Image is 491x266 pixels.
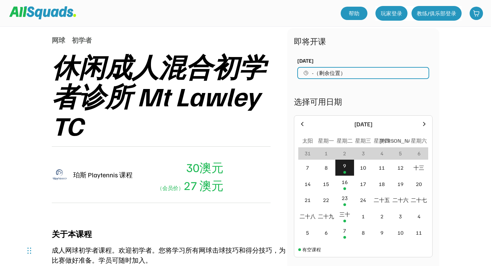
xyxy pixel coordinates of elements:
font: 初学者 [72,36,92,44]
font: 关于本课程 [52,229,92,239]
button: -（剩余位置） [297,67,429,79]
font: 31 [305,150,311,157]
font: 太阳 [302,137,313,144]
font: 三十 [339,211,350,218]
font: 18 [379,181,385,187]
font: 珀斯 Playtennis 课程 [73,170,133,179]
font: 21 [305,197,311,203]
font: 10 [397,229,403,236]
font: 二十八 [300,213,316,220]
font: 二十六 [392,197,408,203]
font: 3 [399,213,402,220]
font: 选择可用日期 [294,96,342,106]
font: [DATE] [297,57,314,64]
font: 休闲成人混合初学者诊所 Mt Lawley TC [52,50,266,142]
font: 17 [360,181,366,187]
font: 帮助 [349,10,359,17]
font: 11 [416,229,422,236]
font: 5 [399,150,402,157]
font: 27 澳元 [184,178,223,193]
font: 19 [397,181,403,187]
font: （会员价） [157,185,184,191]
font: 网球 [52,36,65,44]
font: 3 [362,150,365,157]
img: playtennis%20blue%20logo%201.png [52,167,68,183]
font: 10 [360,164,366,171]
font: 二十九 [318,213,334,220]
font: 22 [323,197,329,203]
font: 4 [380,150,383,157]
button: 教练/俱乐部登录 [412,6,462,21]
font: 1 [325,150,328,157]
font: [DATE] [354,120,372,128]
font: 11 [379,164,385,171]
font: 9 [343,162,346,169]
font: 12 [397,164,403,171]
font: 30澳元 [186,160,223,175]
font: 7 [343,227,346,234]
font: 6 [325,229,328,236]
font: 教练/俱乐部登录 [417,10,456,17]
font: 16 [342,179,348,185]
font: 23 [342,195,348,201]
font: 二十五 [374,197,390,203]
font: 即将开课 [294,36,326,46]
a: 帮助 [341,7,367,20]
font: 9 [380,229,383,236]
font: -（剩余位置） [312,70,346,76]
font: 十三 [414,164,424,171]
font: 星期六 [411,137,427,144]
font: 8 [362,229,365,236]
font: 4 [418,213,421,220]
font: 7 [306,164,309,171]
font: 星期二 [337,137,353,144]
font: 6 [418,150,421,157]
font: 星期四 [374,137,390,144]
font: 8 [325,164,328,171]
font: 星期三 [355,137,371,144]
button: 玩家登录 [375,6,407,21]
font: 1 [362,213,365,220]
font: [PERSON_NAME] [379,137,421,144]
img: shopping-cart-01%20%281%29.svg [473,10,480,17]
font: 有空课程 [302,247,321,252]
img: Squad%20Logo.svg [9,6,76,19]
font: 二十七 [411,197,427,203]
font: 2 [343,150,346,157]
font: 星期一 [318,137,334,144]
font: 24 [360,197,366,203]
font: 2 [380,213,383,220]
font: 5 [306,229,309,236]
font: 20 [416,181,422,187]
font: 成人网球初学者课程。欢迎初学者。您将学习所有网球击球技巧和得分技巧，为比赛做好准备。学员可随时加入。 [52,246,286,264]
font: 15 [323,181,329,187]
font: 玩家登录 [381,10,402,17]
font: 14 [305,181,311,187]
